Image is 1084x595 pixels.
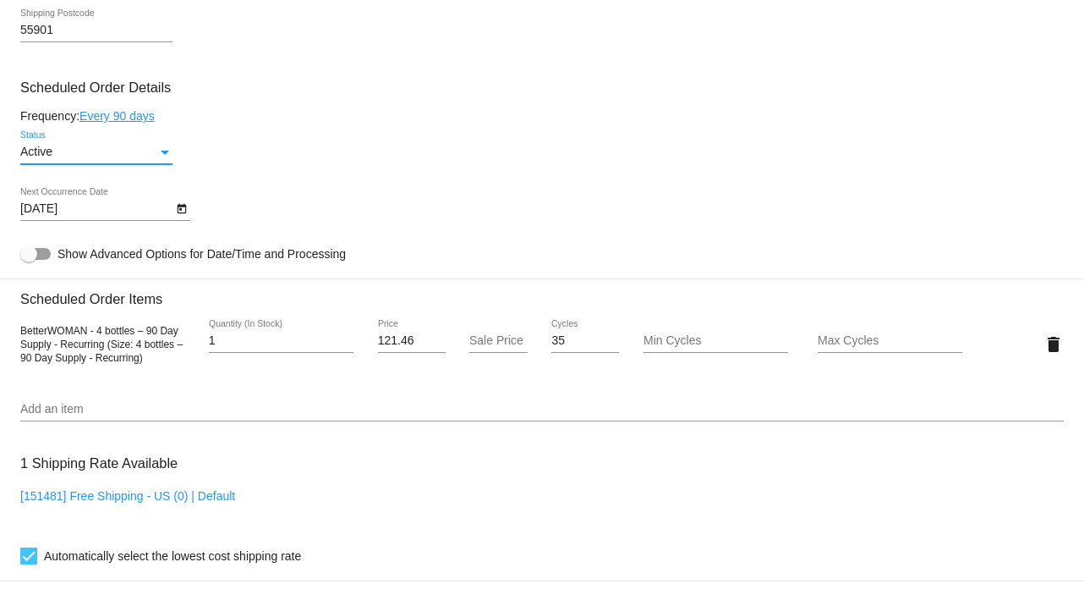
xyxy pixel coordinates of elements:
input: Add an item [20,403,1064,416]
input: Quantity (In Stock) [209,334,353,348]
h3: Scheduled Order Items [20,278,1064,307]
span: Active [20,145,52,158]
mat-icon: delete [1043,334,1064,355]
a: [151481] Free Shipping - US (0) | Default [20,489,235,503]
div: Frequency: [20,109,1064,123]
input: Max Cycles [818,334,962,348]
input: Next Occurrence Date [20,202,172,216]
span: Show Advanced Options for Date/Time and Processing [57,245,346,262]
input: Shipping Postcode [20,24,172,37]
input: Min Cycles [643,334,788,348]
input: Cycles [551,334,619,348]
h3: 1 Shipping Rate Available [20,445,178,482]
input: Price [378,334,446,348]
span: Automatically select the lowest cost shipping rate [44,546,301,566]
input: Sale Price [469,334,528,348]
span: BetterWOMAN - 4 bottles – 90 Day Supply - Recurring (Size: 4 bottles – 90 Day Supply - Recurring) [20,325,183,364]
mat-select: Status [20,146,172,159]
h3: Scheduled Order Details [20,80,1064,96]
button: Open calendar [172,199,190,217]
a: Every 90 days [79,109,155,123]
